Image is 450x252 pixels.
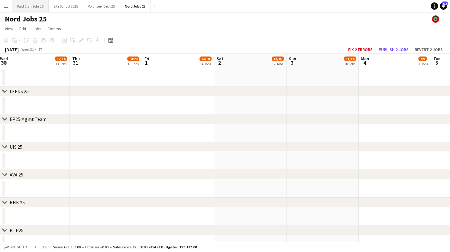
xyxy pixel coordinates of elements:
span: 31 [71,59,80,66]
span: All jobs [33,245,48,249]
a: Jobs [30,25,44,33]
button: Fix 2 errors [346,46,375,53]
div: 15 Jobs [128,62,139,66]
span: Sat [217,56,223,61]
div: 14 Jobs [200,62,211,66]
span: Thu [72,56,80,61]
span: 14/20 [127,57,139,61]
button: Revert 2 jobs [412,46,445,53]
span: 12/14 [55,57,67,61]
div: [DATE] [5,47,19,53]
span: 1 [144,59,149,66]
h1: Nord Jobs 25 [5,15,47,24]
span: 116 [442,2,448,5]
span: Jobs [32,26,41,31]
button: Budgeted [3,244,28,250]
div: RHK 25 [10,199,25,205]
div: IST [37,47,42,52]
span: 7/9 [418,57,427,61]
button: Volunteer Dept 25 [83,0,120,12]
button: Site School 2025 [49,0,83,12]
a: View [2,25,16,33]
div: LEEDS 25 [10,88,29,94]
span: Sun [289,56,296,61]
span: Fri [144,56,149,61]
span: Edit [19,26,26,31]
div: 10 Jobs [344,62,356,66]
app-user-avatar: Volunteer Department [432,15,439,23]
span: 3 [288,59,296,66]
div: UIS 25 [10,144,22,150]
span: Week 31 [20,47,35,52]
span: 4 [360,59,369,66]
button: Publish 2 jobs [376,46,411,53]
span: Comms [47,26,61,31]
div: 13 Jobs [55,62,67,66]
span: 11/14 [344,57,356,61]
span: 5 [432,59,440,66]
a: 116 [440,2,447,10]
a: Edit [17,25,29,33]
div: Salary €21 187.00 + Expenses €0.00 + Subsistence €2 000.00 = [53,245,197,249]
a: Comms [45,25,63,33]
span: View [5,26,13,31]
button: Paid Clan Jobs 25 [12,0,49,12]
div: BTP25 [10,227,24,233]
span: Budgeted [10,245,27,249]
div: 12 Jobs [272,62,283,66]
span: Total Budgeted €23 187.00 [151,245,197,249]
span: 2 [216,59,223,66]
span: Tue [433,56,440,61]
button: Nord Jobs 25 [120,0,151,12]
span: Mon [361,56,369,61]
div: EP25 Mgmt Team [10,116,47,122]
div: 7 Jobs [419,62,428,66]
span: 14/18 [199,57,212,61]
div: AVA 25 [10,172,23,178]
span: 13/16 [272,57,284,61]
